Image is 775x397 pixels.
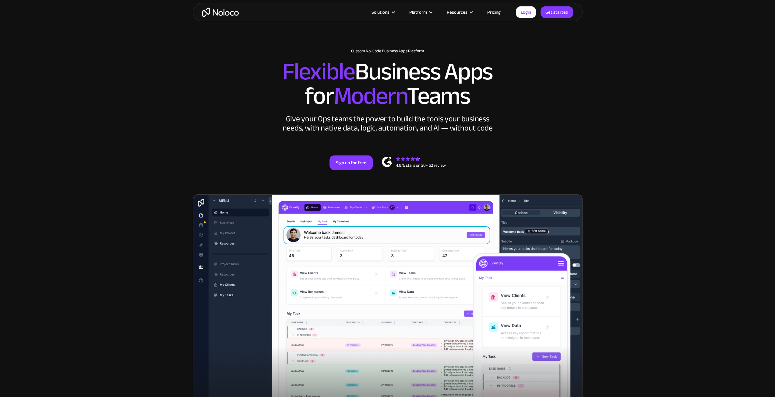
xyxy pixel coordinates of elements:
[199,49,576,54] h1: Custom No-Code Business Apps Platform
[364,8,402,16] div: Solutions
[333,73,407,119] span: Modern
[516,6,536,18] a: Login
[439,8,480,16] div: Resources
[480,8,508,16] a: Pricing
[541,6,573,18] a: Get started
[199,60,576,108] h2: Business Apps for Teams
[281,114,494,133] div: Give your Ops teams the power to build the tools your business needs, with native data, logic, au...
[202,8,239,17] a: home
[409,8,427,16] div: Platform
[372,8,389,16] div: Solutions
[447,8,467,16] div: Resources
[402,8,439,16] div: Platform
[282,49,355,94] span: Flexible
[329,155,373,170] a: Sign up for free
